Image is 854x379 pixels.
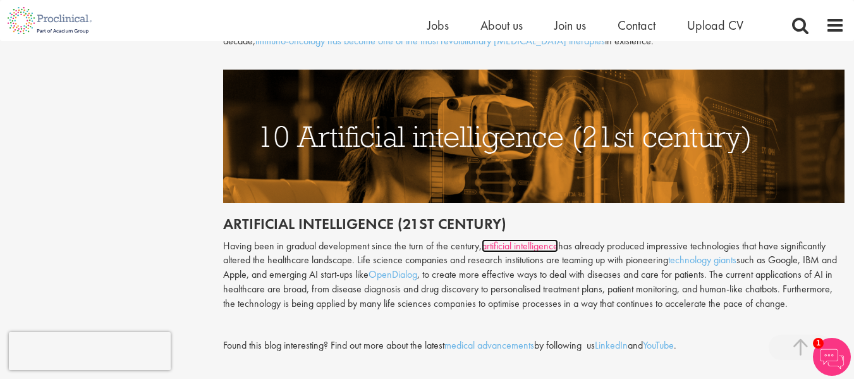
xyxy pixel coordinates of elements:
[554,17,586,34] a: Join us
[687,17,743,34] a: Upload CV
[668,253,736,266] a: technology giants
[223,70,845,203] img: Artificial Intelligence (21st century)
[9,332,171,370] iframe: reCAPTCHA
[427,17,449,34] a: Jobs
[482,239,558,252] a: artificial intelligence
[223,239,845,311] p: Having been in gradual development since the turn of the century, has already produced impressive...
[223,216,845,232] h2: Artificial intelligence (21st century)
[480,17,523,34] a: About us
[813,338,824,349] span: 1
[444,339,534,352] a: medical advancements
[813,338,851,376] img: Chatbot
[595,339,628,352] a: LinkedIn
[369,268,417,281] a: OpenDialog
[643,339,674,352] a: YouTube
[223,339,845,353] div: Found this blog interesting? Find out more about the latest by following us and .
[618,17,656,34] a: Contact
